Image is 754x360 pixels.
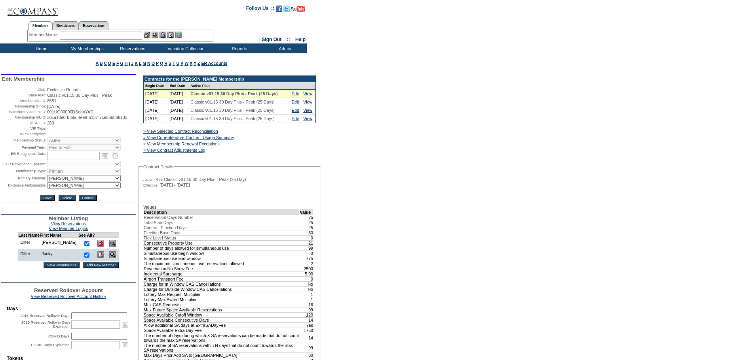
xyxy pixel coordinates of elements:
td: Membership Since: [2,104,46,109]
td: Membership ID: [2,98,46,103]
td: VIP Type: [2,126,46,131]
a: P [156,61,159,66]
input: Add New Member [83,262,119,268]
img: Follow us on Twitter [283,6,290,12]
a: L [139,61,141,66]
td: 25 [300,220,313,225]
div: Member Name: [29,32,60,38]
a: View Reservations [51,221,86,226]
a: Sign Out [262,37,281,42]
td: Space Available Extra Day Fee [144,328,300,333]
a: D [108,61,111,66]
td: 99 [300,307,313,312]
td: MAUL ID: [2,121,46,125]
a: View Reserved Rollover Account History [31,294,106,299]
td: Lottery Max Award Multiplier [144,297,300,302]
img: Become our fan on Facebook [276,6,282,12]
td: [DATE] [168,90,189,98]
td: No [300,286,313,292]
a: J [131,61,133,66]
td: 14 [300,333,313,343]
a: Residences [52,21,79,30]
span: Active Plan: [143,177,163,182]
a: T [173,61,175,66]
a: C [104,61,107,66]
td: 25 [300,225,313,230]
img: Subscribe to our YouTube Channel [291,6,305,12]
a: Open the calendar popup. [101,151,109,160]
a: R [164,61,167,66]
img: b_calculator.gif [175,32,182,38]
a: U [176,61,179,66]
span: Classic v01.15 30 Day Plus - Peak (25 Days) [190,100,275,104]
a: W [184,61,188,66]
a: View Member Logins [49,226,88,231]
a: Q [160,61,163,66]
td: Club: [2,87,46,92]
a: Open the time view popup. [111,151,120,160]
span: Total Plan Days [144,220,173,225]
td: 775 [300,256,313,261]
td: Max CAS Requests [144,302,300,307]
a: » View Current/Future Contract Usage Summary [143,135,234,140]
td: Reports [216,43,261,53]
span: Edit Membership [2,76,44,82]
img: View [152,32,158,38]
td: Begin Date [144,82,168,90]
td: [DATE] [144,98,168,106]
a: S [169,61,171,66]
td: Primary Member: [2,175,46,181]
img: Impersonate [160,32,166,38]
span: Classic v01.15 30 Day Plus - Peak (25 Days) [190,108,275,113]
td: No [300,281,313,286]
label: COVID Days: [48,334,70,338]
td: [DATE] [168,115,189,123]
td: 16 [300,302,313,307]
td: 0 [300,235,313,240]
td: Lottery Max Request Multiplier [144,292,300,297]
td: Payment Term: [2,144,46,151]
td: Days [7,306,130,311]
a: Follow us on Twitter [283,8,290,13]
td: Max Days Prior Add SA to [GEOGRAPHIC_DATA] [144,352,300,358]
td: The number of days during which X SA reservations can be made that do not count towards the max S... [144,333,300,343]
td: Simultaneous use begin window [144,251,300,256]
a: Open the calendar popup. [121,320,129,329]
td: Salesforce Account ID: [2,109,46,114]
label: 2015 Reserved Rollover Days Expiration: [21,320,70,328]
td: Airport Transport Fee [144,276,300,281]
a: Help [295,37,306,42]
span: 001UG00000DSoonYAD [47,109,93,114]
td: [DATE] [144,90,168,98]
a: Open the calendar popup. [121,341,129,349]
td: Last Name [18,233,40,238]
td: 5.00 [300,271,313,276]
a: Edit [292,91,299,96]
a: F [116,61,119,66]
td: Simultaneous use end window [144,256,300,261]
a: Become our fan on Facebook [276,8,282,13]
a: View [303,108,312,113]
span: Classic v01.15 30 Day Plus - Peak (25 Days) [190,116,275,121]
td: Membership Type: [2,168,46,174]
td: Active Plan [189,82,290,90]
a: Subscribe to our YouTube Channel [291,8,305,13]
a: E [112,61,115,66]
td: Charge for Outside Window CAS Cancellations [144,286,300,292]
td: 2 [300,261,313,266]
a: » View Selected Contract Reconciliation [143,129,218,134]
td: Follow Us :: [246,5,274,14]
td: First Name [40,233,78,238]
td: Membership GUID: [2,115,46,120]
a: Edit [292,116,299,121]
td: 30 [300,230,313,235]
a: Edit [292,108,299,113]
td: Admin [261,43,307,53]
a: » View Membership Renewal Exceptions [143,141,220,146]
img: View Dashboard [109,251,116,258]
td: Description [144,209,300,215]
td: VIP Description: [2,132,46,136]
td: Value [300,209,313,215]
td: Space Available Cutoff Window [144,312,300,317]
td: Allow additional SA days at ExtraSADayFee [144,322,300,328]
